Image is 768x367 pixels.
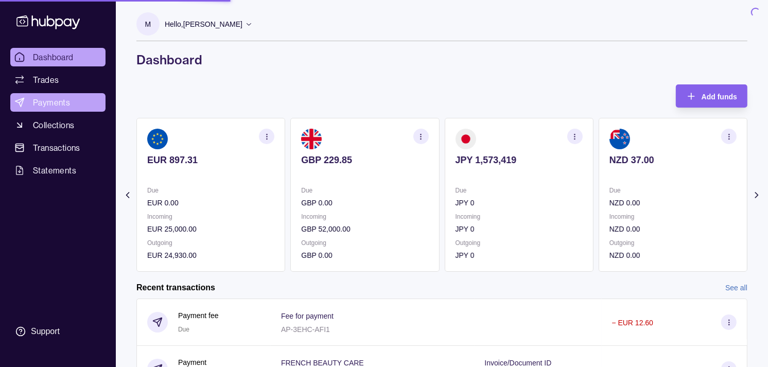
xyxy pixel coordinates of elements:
p: Due [147,185,274,196]
p: EUR 0.00 [147,197,274,208]
a: Transactions [10,138,106,157]
p: GBP 0.00 [301,197,428,208]
p: Payment fee [178,310,219,321]
p: AP-3EHC-AFI1 [281,325,330,334]
button: Add funds [676,84,747,108]
p: Invoice/Document ID [485,359,552,367]
a: Payments [10,93,106,112]
p: JPY 0 [456,223,583,235]
p: NZD 37.00 [609,154,737,166]
p: GBP 52,000.00 [301,223,428,235]
p: NZD 0.00 [609,197,737,208]
p: − EUR 12.60 [612,319,654,327]
p: GBP 0.00 [301,250,428,261]
p: Due [456,185,583,196]
p: GBP 229.85 [301,154,428,166]
a: Support [10,321,106,342]
p: JPY 0 [456,197,583,208]
p: Due [301,185,428,196]
p: Outgoing [609,237,737,249]
span: Transactions [33,142,80,154]
h2: Recent transactions [136,282,215,293]
img: gb [301,129,322,149]
p: Outgoing [147,237,274,249]
p: Incoming [456,211,583,222]
img: jp [456,129,476,149]
a: Trades [10,71,106,89]
p: JPY 0 [456,250,583,261]
span: Add funds [702,93,737,101]
img: nz [609,129,630,149]
img: eu [147,129,168,149]
p: JPY 1,573,419 [456,154,583,166]
p: Fee for payment [281,312,334,320]
span: Due [178,326,189,333]
p: M [145,19,151,30]
span: Dashboard [33,51,74,63]
p: FRENCH BEAUTY CARE [281,359,364,367]
p: Incoming [301,211,428,222]
p: NZD 0.00 [609,250,737,261]
h1: Dashboard [136,51,747,68]
p: Due [609,185,737,196]
p: EUR 897.31 [147,154,274,166]
span: Payments [33,96,70,109]
p: Incoming [147,211,274,222]
a: Collections [10,116,106,134]
span: Collections [33,119,74,131]
a: Dashboard [10,48,106,66]
p: Incoming [609,211,737,222]
span: Statements [33,164,76,177]
p: Outgoing [456,237,583,249]
p: NZD 0.00 [609,223,737,235]
p: Hello, [PERSON_NAME] [165,19,242,30]
a: Statements [10,161,106,180]
span: Trades [33,74,59,86]
a: See all [725,282,747,293]
p: EUR 24,930.00 [147,250,274,261]
div: Support [31,326,60,337]
p: Outgoing [301,237,428,249]
p: EUR 25,000.00 [147,223,274,235]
